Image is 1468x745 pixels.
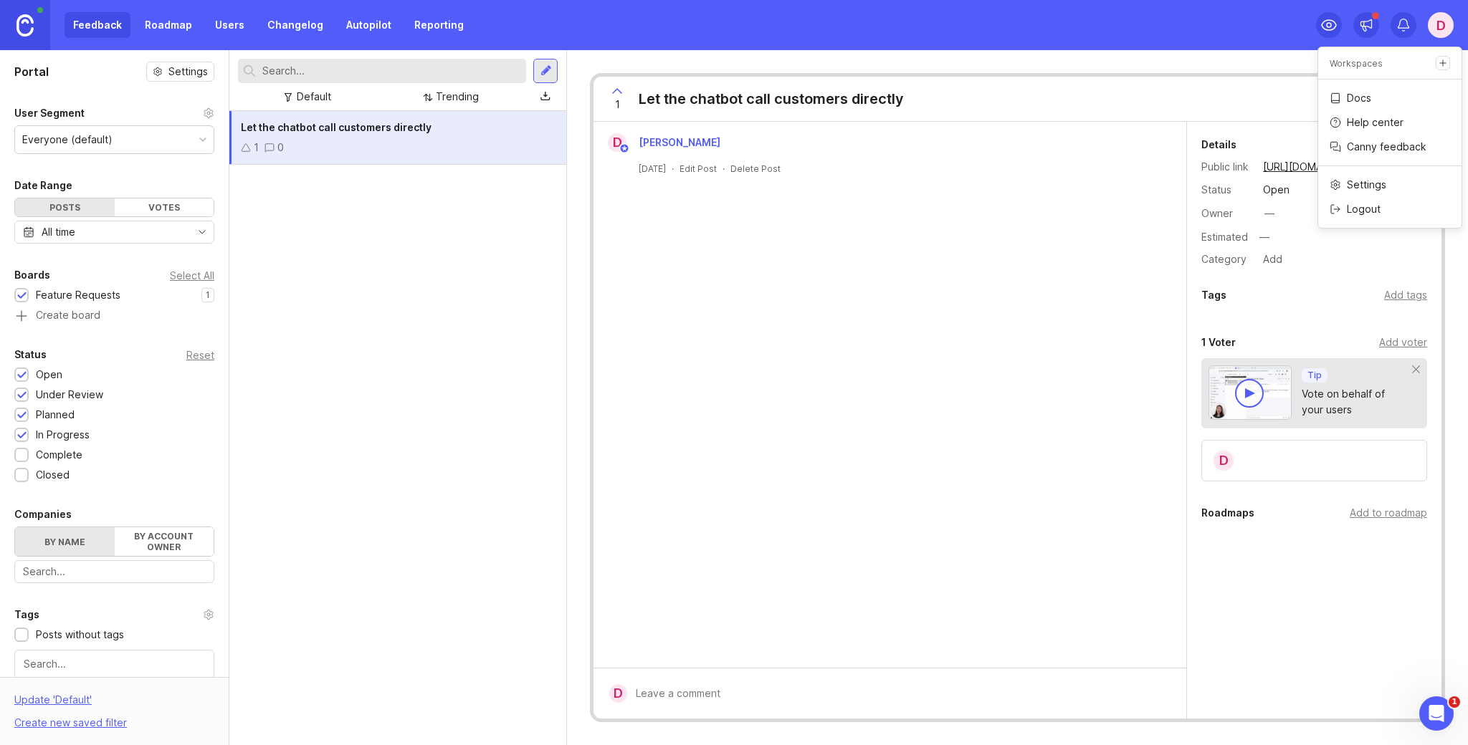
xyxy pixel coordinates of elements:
span: Settings [168,64,208,79]
div: Boards [14,266,50,284]
div: Details [1201,136,1236,153]
div: Estimated [1201,232,1248,242]
div: — [1264,206,1274,221]
p: Workspaces [1330,57,1383,69]
h1: Portal [14,63,49,80]
a: Autopilot [338,12,400,38]
label: By name [15,527,115,556]
span: 1 [1449,696,1460,708]
div: Add [1259,250,1287,269]
p: Docs [1347,91,1371,105]
div: 1 [254,140,259,155]
div: 0 [277,140,284,155]
div: D [609,684,627,703]
a: Roadmap [136,12,201,38]
div: Date Range [14,177,72,194]
div: · [723,163,725,175]
p: Settings [1347,178,1386,192]
div: Companies [14,506,72,523]
div: Posts without tags [36,627,124,643]
div: Roadmaps [1201,504,1254,521]
div: Select All [170,271,214,279]
img: video-thumbnail-vote-d41b83416815613422e2ca741bf692cc.jpg [1209,365,1292,420]
a: Settings [1318,173,1462,196]
div: In Progress [36,427,90,443]
input: Search... [23,564,206,580]
a: Users [206,12,253,38]
a: Reporting [406,12,472,38]
div: Let the chatbot call customers directly [639,89,904,109]
input: Search... [24,656,205,672]
span: 1 [615,97,620,112]
a: Create a new workspace [1436,56,1450,70]
div: Everyone (default) [22,132,113,148]
div: Reset [186,351,214,359]
div: Tags [14,606,39,623]
div: Closed [36,467,70,483]
div: Planned [36,407,75,423]
img: member badge [619,143,630,154]
input: Search... [262,63,520,79]
div: Public link [1201,159,1252,175]
div: Vote on behalf of your users [1302,386,1413,418]
p: Help center [1347,115,1403,130]
div: User Segment [14,105,85,122]
div: Default [297,89,331,105]
div: Posts [15,198,115,216]
div: Feature Requests [36,287,120,303]
p: Logout [1347,202,1381,216]
p: Canny feedback [1347,140,1426,154]
div: Owner [1201,206,1252,221]
img: Canny Home [16,14,34,37]
div: Create new saved filter [14,715,127,731]
svg: toggle icon [191,226,214,238]
div: 1 Voter [1201,334,1236,351]
a: Add [1252,250,1287,269]
a: Changelog [259,12,332,38]
div: Add to roadmap [1350,505,1427,521]
a: D[PERSON_NAME] [599,133,732,152]
iframe: Intercom live chat [1419,696,1454,731]
div: Trending [436,89,479,105]
div: Category [1201,251,1252,267]
div: Delete Post [730,163,781,175]
div: D [608,133,626,152]
div: — [1255,228,1274,246]
div: open [1263,182,1290,198]
a: Let the chatbot call customers directly10 [229,111,566,165]
div: All time [42,224,75,240]
a: [URL][DOMAIN_NAME] [1259,158,1372,176]
div: Complete [36,447,82,463]
div: Edit Post [680,163,717,175]
div: Add tags [1384,287,1427,303]
p: 1 [206,289,210,301]
div: Tags [1201,287,1226,304]
div: Update ' Default ' [14,692,92,715]
a: Canny feedback [1318,135,1462,158]
div: Under Review [36,387,103,403]
a: [DATE] [639,163,666,175]
span: Let the chatbot call customers directly [241,121,432,133]
button: D [1428,12,1454,38]
span: [PERSON_NAME] [639,136,720,148]
div: D [1212,449,1235,472]
div: Add voter [1379,335,1427,350]
div: Open [36,367,62,383]
div: Votes [115,198,214,216]
a: Help center [1318,111,1462,134]
button: Settings [146,62,214,82]
a: Docs [1318,87,1462,110]
label: By account owner [115,527,214,556]
div: · [672,163,674,175]
div: Status [14,346,47,363]
a: Create board [14,310,214,323]
p: Tip [1307,370,1322,381]
div: Status [1201,182,1252,198]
